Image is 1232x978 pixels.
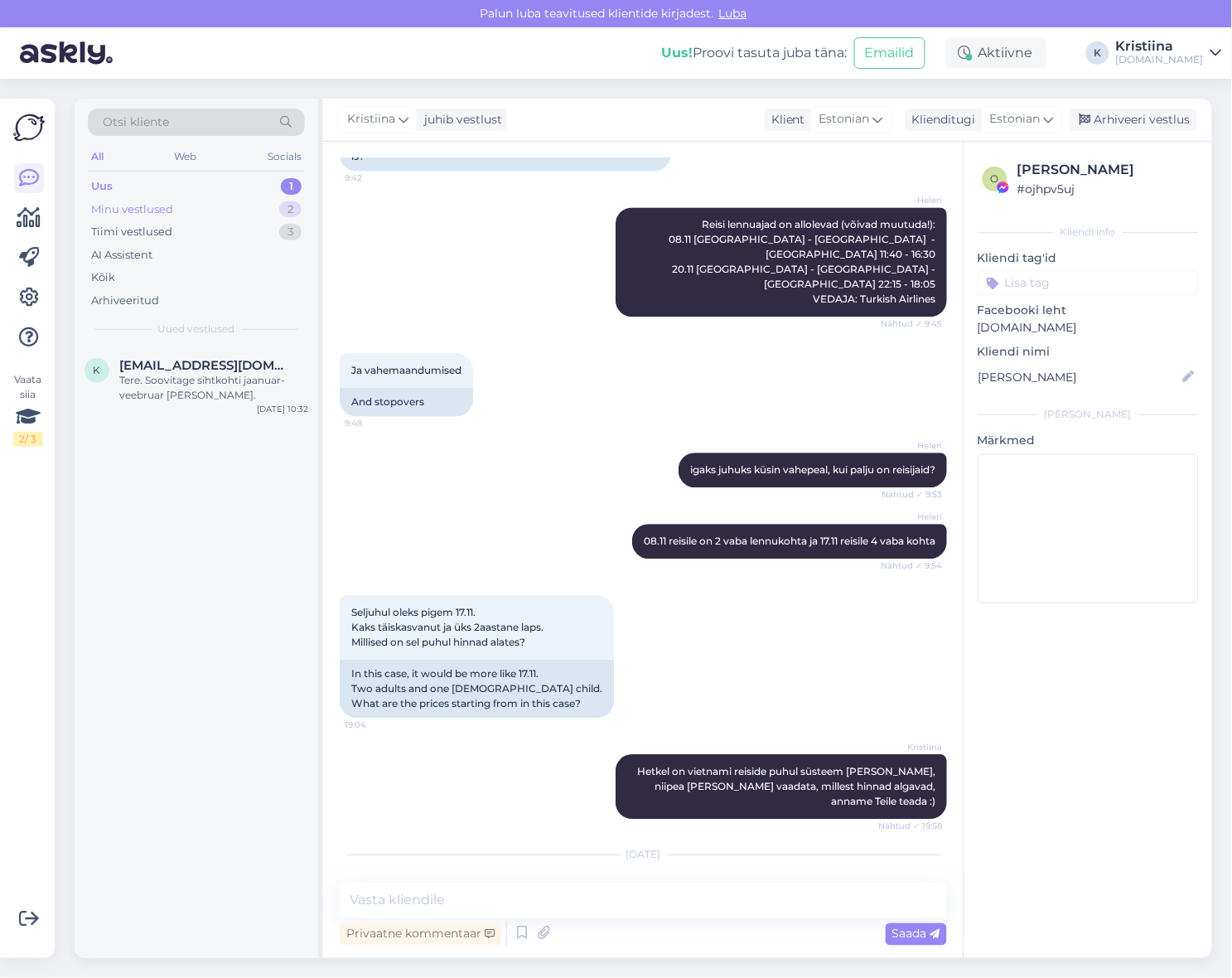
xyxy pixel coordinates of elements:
div: # ojhpv5uj [1017,180,1194,198]
div: [PERSON_NAME] [978,407,1199,422]
div: Minu vestlused [91,201,173,218]
img: Askly Logo [13,112,45,143]
div: [DATE] [340,848,947,863]
input: Lisa nimi [978,368,1180,386]
span: Otsi kliente [103,114,169,131]
div: Privaatne kommentaar [340,923,501,946]
div: In this case, it would be more like 17.11. Two adults and one [DEMOGRAPHIC_DATA] child. What are ... [340,661,614,719]
span: Nähtud ✓ 9:53 [880,489,942,501]
span: Ja vahemaandumised [351,365,461,377]
span: kiisel.annika@gmail.com [119,358,292,373]
span: o [991,172,999,185]
span: 9:42 [345,172,407,185]
button: Emailid [854,37,925,69]
div: Web [172,146,201,167]
a: Kristiina[DOMAIN_NAME] [1116,40,1222,66]
p: Facebooki leht [978,302,1199,319]
span: 19:04 [345,719,407,732]
span: Reisi lennuajad on allolevad (võivad muutuda!): 08.11 [GEOGRAPHIC_DATA] - [GEOGRAPHIC_DATA] - [GE... [669,219,938,306]
span: Estonian [819,110,870,128]
div: AI Assistent [91,247,152,264]
div: Socials [264,146,305,167]
div: [PERSON_NAME] [1017,160,1194,180]
div: 2 / 3 [13,432,43,447]
div: Arhiveeritud [91,293,159,309]
span: Heleri [880,195,942,207]
span: Heleri [880,440,942,453]
span: Heleri [880,511,942,524]
p: [DOMAIN_NAME] [978,319,1199,336]
div: And stopovers [340,389,473,417]
span: Kristiina [880,742,942,754]
div: 3 [279,224,302,240]
b: Uus! [661,45,693,61]
p: Kliendi nimi [978,343,1199,361]
span: 9:48 [345,418,407,430]
div: K [1086,41,1109,65]
div: Kliendi info [978,225,1199,240]
span: Nähtud ✓ 19:58 [878,821,942,833]
div: Proovi tasuta juba täna: [661,43,848,63]
span: k [94,364,101,376]
span: Nähtud ✓ 9:45 [880,318,942,331]
span: Kristiina [347,110,395,128]
div: juhib vestlust [418,111,502,128]
div: [DATE] 10:32 [257,403,308,415]
div: Arhiveeri vestlus [1070,109,1197,131]
p: Märkmed [978,432,1199,449]
div: Klient [765,111,805,128]
div: Tiimi vestlused [91,224,172,240]
div: Kõik [91,269,115,286]
span: Hetkel on vietnami reiside puhul süsteem [PERSON_NAME], niipea [PERSON_NAME] vaadata, millest hin... [637,766,938,808]
p: Kliendi tag'id [978,249,1199,267]
div: Uus [91,178,113,195]
div: Tere. Soovitage sihtkohti jaanuar-veebruar [PERSON_NAME]. [119,373,308,403]
span: 08.11 reisile on 2 vaba lennukohta ja 17.11 reisile 4 vaba kohta [644,535,935,548]
div: 1 [281,178,302,195]
div: 2 [279,201,302,218]
div: All [88,146,107,167]
span: Seljuhul oleks pigem 17.11. Kaks täiskasvanut ja üks 2aastane laps. Millised on sel puhul hinnad ... [351,607,546,649]
span: Nähtud ✓ 9:54 [880,560,942,573]
input: Lisa tag [978,270,1199,295]
div: Klienditugi [906,111,976,128]
span: Saada [892,927,940,942]
div: [DOMAIN_NAME] [1116,53,1204,66]
div: Kristiina [1116,40,1204,53]
span: igaks juhuks küsin vahepeal, kui palju on reisijaid? [690,464,935,477]
div: Vaata siia [13,372,43,447]
span: Estonian [990,110,1041,128]
div: Aktiivne [945,38,1046,68]
span: Uued vestlused [158,322,235,336]
span: Luba [714,6,752,21]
